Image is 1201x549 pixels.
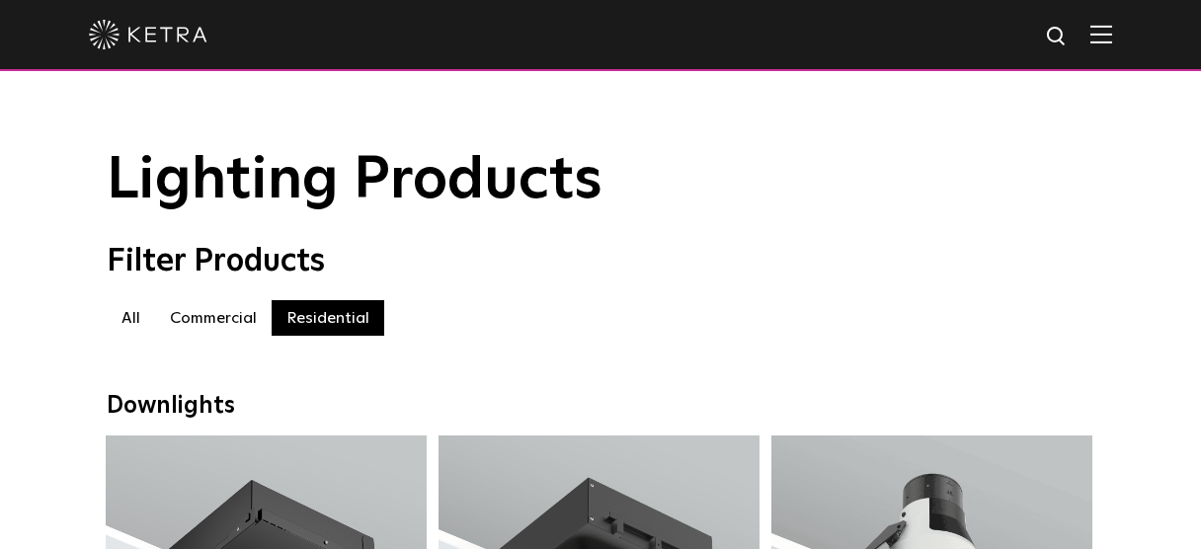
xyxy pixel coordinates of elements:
div: Filter Products [107,243,1094,280]
img: search icon [1045,25,1070,49]
div: Downlights [107,392,1094,421]
img: ketra-logo-2019-white [89,20,207,49]
label: Commercial [155,300,272,336]
img: Hamburger%20Nav.svg [1090,25,1112,43]
label: All [107,300,155,336]
span: Lighting Products [107,151,602,210]
label: Residential [272,300,384,336]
